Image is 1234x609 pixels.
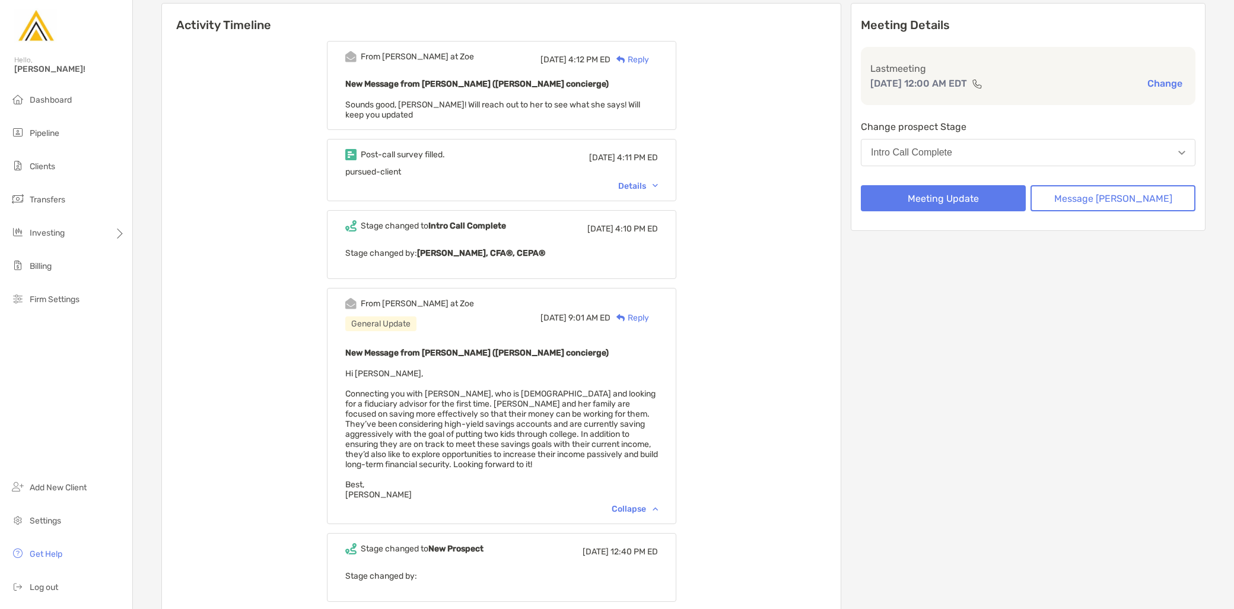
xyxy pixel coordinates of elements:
span: [DATE] [587,224,613,234]
img: Reply icon [616,56,625,64]
img: Event icon [345,543,357,554]
span: Transfers [30,195,65,205]
img: investing icon [11,225,25,239]
img: pipeline icon [11,125,25,139]
span: Billing [30,261,52,271]
img: logout icon [11,579,25,594]
img: firm-settings icon [11,291,25,306]
img: Zoe Logo [14,5,57,47]
b: New Prospect [428,544,484,554]
b: New Message from [PERSON_NAME] ([PERSON_NAME] concierge) [345,79,609,89]
p: Meeting Details [861,18,1195,33]
button: Change [1144,77,1186,90]
img: Event icon [345,298,357,309]
b: Intro Call Complete [428,221,506,231]
span: 12:40 PM ED [610,547,658,557]
span: [PERSON_NAME]! [14,64,125,74]
div: Stage changed to [361,544,484,554]
div: Collapse [612,504,658,514]
span: Pipeline [30,128,59,138]
button: Intro Call Complete [861,139,1195,166]
img: billing icon [11,258,25,272]
span: 4:10 PM ED [615,224,658,234]
b: New Message from [PERSON_NAME] ([PERSON_NAME] concierge) [345,348,609,358]
img: add_new_client icon [11,480,25,494]
div: General Update [345,316,416,331]
b: [PERSON_NAME], CFA®, CEPA® [417,248,545,258]
span: Firm Settings [30,294,79,304]
div: From [PERSON_NAME] at Zoe [361,299,474,309]
p: Stage changed by: [345,246,658,261]
img: Reply icon [616,314,625,322]
span: Clients [30,161,55,172]
img: dashboard icon [11,92,25,106]
span: 9:01 AM ED [568,313,610,323]
img: Chevron icon [653,507,658,510]
span: Get Help [30,549,62,559]
p: Stage changed by: [345,569,658,583]
span: Investing [30,228,65,238]
img: communication type [972,79,982,88]
div: Intro Call Complete [871,147,952,158]
h6: Activity Timeline [162,4,841,32]
img: settings icon [11,513,25,527]
div: Stage changed to [361,221,506,231]
img: Event icon [345,149,357,160]
p: Change prospect Stage [861,119,1195,134]
img: transfers icon [11,192,25,206]
button: Meeting Update [861,185,1026,211]
span: Sounds good, [PERSON_NAME]! Will reach out to her to see what she says! Will keep you updated [345,100,640,120]
span: pursued-client [345,167,401,177]
p: [DATE] 12:00 AM EDT [870,76,967,91]
span: Dashboard [30,95,72,105]
div: Reply [610,53,649,66]
div: Details [618,181,658,191]
img: clients icon [11,158,25,173]
div: From [PERSON_NAME] at Zoe [361,52,474,62]
span: [DATE] [583,547,609,557]
span: [DATE] [540,313,567,323]
img: Chevron icon [653,184,658,188]
img: Event icon [345,220,357,231]
img: Open dropdown arrow [1178,151,1185,155]
span: [DATE] [540,55,567,65]
span: Settings [30,516,61,526]
div: Post-call survey filled. [361,150,445,160]
span: Hi [PERSON_NAME], Connecting you with [PERSON_NAME], who is [DEMOGRAPHIC_DATA] and looking for a ... [345,369,658,500]
span: Log out [30,582,58,592]
span: Add New Client [30,483,87,493]
span: 4:12 PM ED [568,55,610,65]
button: Message [PERSON_NAME] [1031,185,1195,211]
span: 4:11 PM ED [617,153,658,163]
img: get-help icon [11,546,25,560]
p: Last meeting [870,61,1186,76]
img: Event icon [345,51,357,62]
span: [DATE] [589,153,615,163]
div: Reply [610,312,649,324]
